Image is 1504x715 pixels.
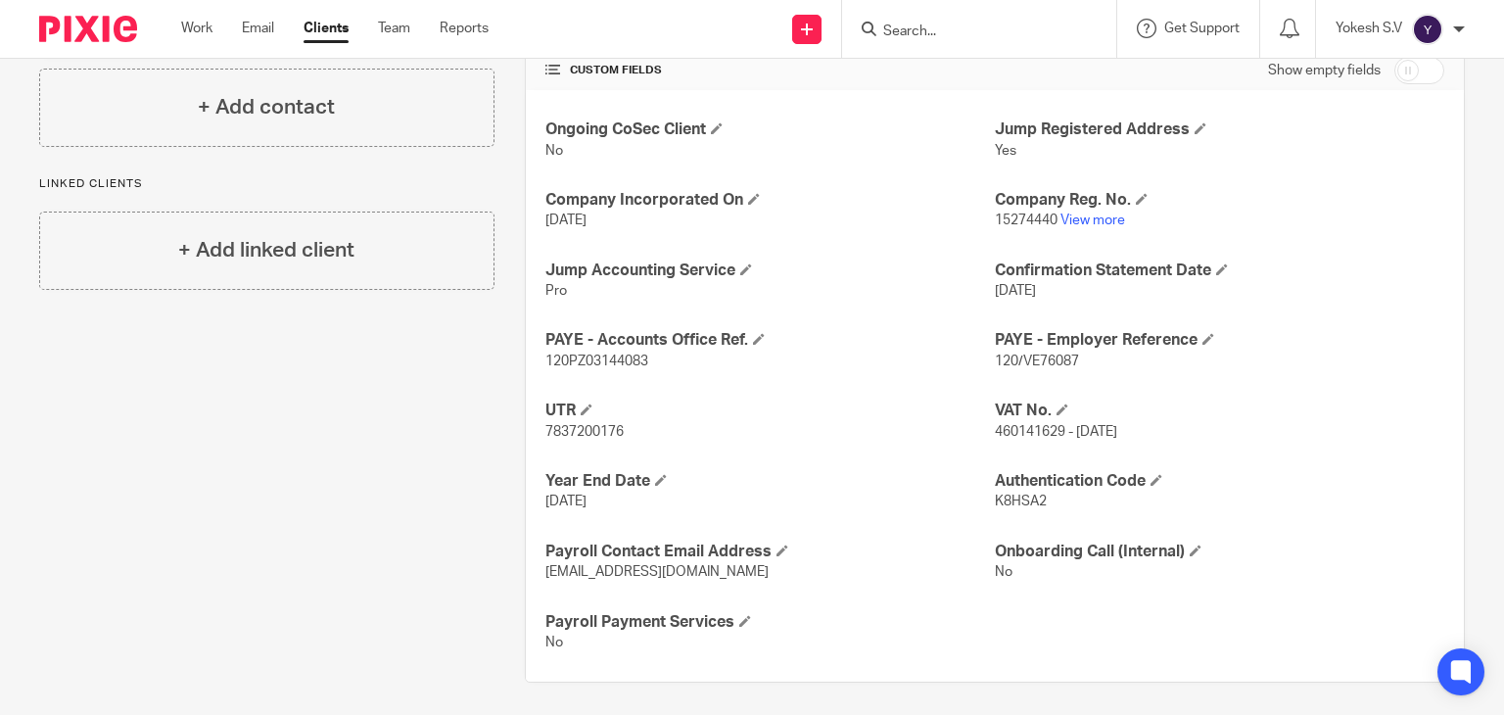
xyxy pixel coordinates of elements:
span: K8HSA2 [995,495,1047,508]
span: 7837200176 [545,425,624,439]
span: [DATE] [995,284,1036,298]
h4: PAYE - Employer Reference [995,330,1444,351]
p: Yokesh S.V [1336,19,1402,38]
h4: Company Incorporated On [545,190,995,211]
a: Reports [440,19,489,38]
label: Show empty fields [1268,61,1381,80]
span: No [545,144,563,158]
a: Email [242,19,274,38]
img: Pixie [39,16,137,42]
span: Get Support [1164,22,1240,35]
span: [EMAIL_ADDRESS][DOMAIN_NAME] [545,565,769,579]
a: Work [181,19,212,38]
h4: PAYE - Accounts Office Ref. [545,330,995,351]
img: svg%3E [1412,14,1443,45]
h4: Payroll Payment Services [545,612,995,633]
input: Search [881,24,1057,41]
span: 120/VE76087 [995,355,1079,368]
a: View more [1060,214,1125,227]
h4: + Add contact [198,92,335,122]
h4: CUSTOM FIELDS [545,63,995,78]
h4: Onboarding Call (Internal) [995,542,1444,562]
span: [DATE] [545,214,587,227]
h4: Payroll Contact Email Address [545,542,995,562]
h4: Authentication Code [995,471,1444,492]
span: 15274440 [995,214,1057,227]
span: No [545,636,563,649]
p: Linked clients [39,176,494,192]
h4: VAT No. [995,401,1444,421]
h4: Confirmation Statement Date [995,261,1444,281]
span: Pro [545,284,567,298]
h4: Jump Accounting Service [545,261,995,281]
h4: UTR [545,401,995,421]
span: Yes [995,144,1016,158]
span: 120PZ03144083 [545,355,648,368]
a: Clients [304,19,349,38]
span: 460141629 - [DATE] [995,425,1117,439]
h4: Company Reg. No. [995,190,1444,211]
a: Team [378,19,410,38]
h4: Jump Registered Address [995,119,1444,140]
span: No [995,565,1012,579]
h4: + Add linked client [178,235,354,265]
h4: Year End Date [545,471,995,492]
span: [DATE] [545,495,587,508]
h4: Ongoing CoSec Client [545,119,995,140]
